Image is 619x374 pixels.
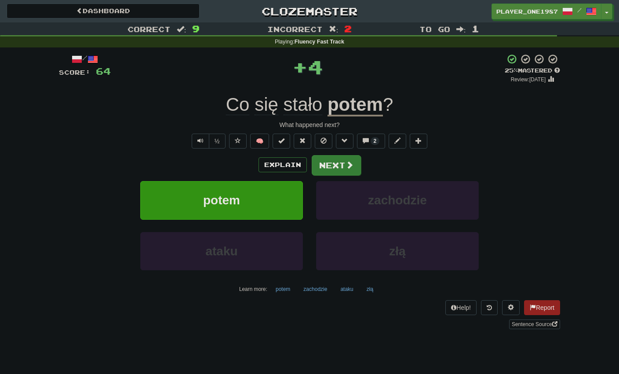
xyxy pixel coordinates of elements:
[59,54,111,65] div: /
[59,69,91,76] span: Score:
[205,244,237,258] span: ataku
[496,7,558,15] span: Player_one1987
[316,232,479,270] button: złą
[213,4,406,19] a: Clozemaster
[308,56,323,78] span: 4
[255,94,278,115] span: się
[445,300,477,315] button: Help!
[267,25,323,33] span: Incorrect
[292,54,308,80] span: +
[96,65,111,76] span: 64
[472,23,479,34] span: 1
[481,300,498,315] button: Round history (alt+y)
[315,134,332,149] button: Ignore sentence (alt+i)
[250,134,269,149] button: 🧠
[456,25,466,33] span: :
[335,283,358,296] button: ataku
[177,25,186,33] span: :
[492,4,601,19] a: Player_one1987 /
[294,134,311,149] button: Reset to 0% Mastered (alt+r)
[59,120,560,129] div: What happened next?
[344,23,352,34] span: 2
[383,94,393,115] span: ?
[419,25,450,33] span: To go
[509,320,560,329] a: Sentence Source
[316,181,479,219] button: zachodzie
[203,193,240,207] span: potem
[226,94,250,115] span: Co
[368,193,427,207] span: zachodzie
[389,244,405,258] span: złą
[329,25,339,33] span: :
[259,157,307,172] button: Explain
[362,283,378,296] button: złą
[524,300,560,315] button: Report
[192,23,200,34] span: 9
[336,134,353,149] button: Grammar (alt+g)
[374,138,377,144] span: 2
[239,286,267,292] small: Learn more:
[577,7,582,13] span: /
[295,39,344,45] strong: Fluency Fast Track
[389,134,406,149] button: Edit sentence (alt+d)
[312,155,361,175] button: Next
[140,232,303,270] button: ataku
[192,134,209,149] button: Play sentence audio (ctl+space)
[209,134,226,149] button: ½
[511,76,546,83] small: Review: [DATE]
[328,94,383,116] u: potem
[127,25,171,33] span: Correct
[505,67,560,75] div: Mastered
[410,134,427,149] button: Add to collection (alt+a)
[284,94,323,115] span: stało
[357,134,386,149] button: 2
[273,134,290,149] button: Set this sentence to 100% Mastered (alt+m)
[7,4,200,18] a: Dashboard
[271,283,295,296] button: potem
[229,134,247,149] button: Favorite sentence (alt+f)
[505,67,518,74] span: 25 %
[190,134,226,149] div: Text-to-speech controls
[140,181,303,219] button: potem
[299,283,332,296] button: zachodzie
